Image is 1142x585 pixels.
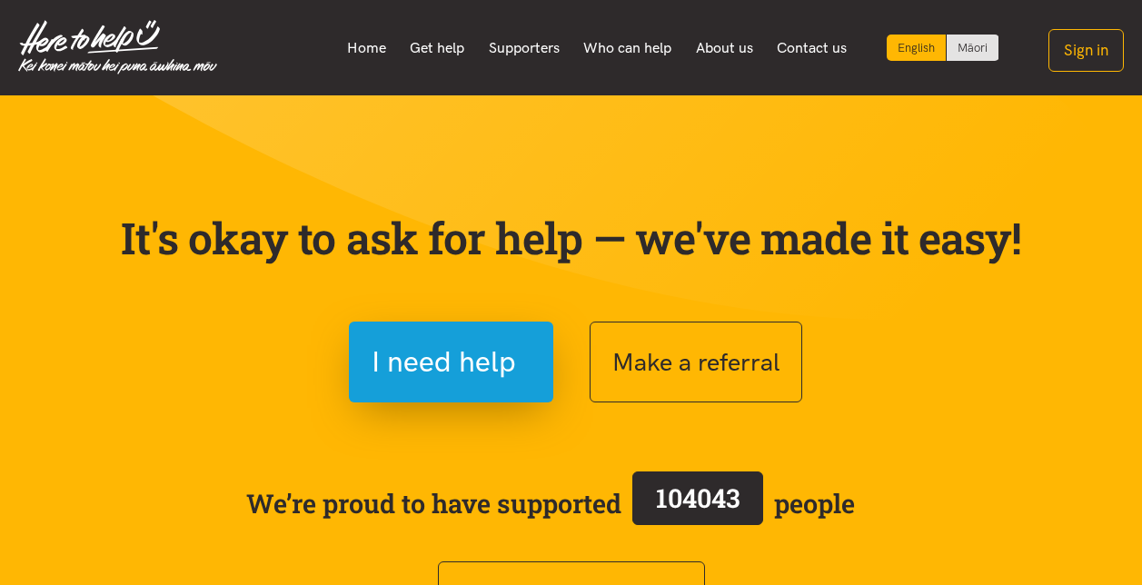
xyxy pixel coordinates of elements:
[947,35,998,61] a: Switch to Te Reo Māori
[334,29,398,67] a: Home
[590,322,802,402] button: Make a referral
[1048,29,1124,72] button: Sign in
[887,35,947,61] div: Current language
[18,20,217,74] img: Home
[349,322,553,402] button: I need help
[621,468,774,539] a: 104043
[571,29,684,67] a: Who can help
[684,29,766,67] a: About us
[372,339,516,385] span: I need help
[398,29,477,67] a: Get help
[246,468,855,539] span: We’re proud to have supported people
[117,212,1026,264] p: It's okay to ask for help — we've made it easy!
[656,481,740,515] span: 104043
[887,35,999,61] div: Language toggle
[765,29,859,67] a: Contact us
[476,29,571,67] a: Supporters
